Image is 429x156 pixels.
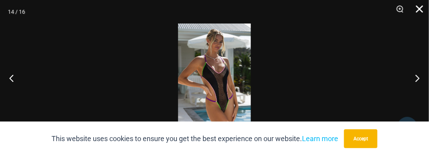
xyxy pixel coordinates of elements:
[52,133,338,145] p: This website uses cookies to ensure you get the best experience on our website.
[344,129,377,148] button: Accept
[8,6,25,18] div: 14 / 16
[400,58,429,98] button: Next
[302,134,338,143] a: Learn more
[178,24,251,132] img: Reckless Neon Crush Black Neon 879 One Piece 03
